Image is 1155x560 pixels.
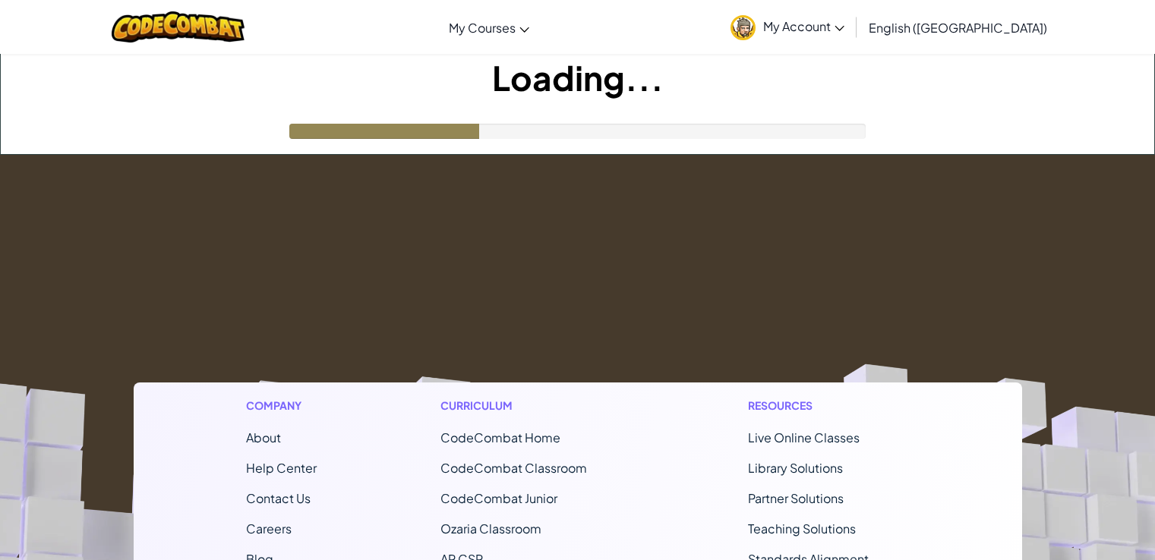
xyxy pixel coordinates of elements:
a: My Account [723,3,852,51]
span: Contact Us [246,490,311,506]
img: avatar [731,15,756,40]
span: My Courses [449,20,516,36]
span: English ([GEOGRAPHIC_DATA]) [869,20,1047,36]
a: Ozaria Classroom [440,521,541,536]
h1: Loading... [1,54,1154,101]
img: CodeCombat logo [112,11,245,42]
h1: Company [246,398,317,414]
a: CodeCombat Classroom [440,460,587,476]
h1: Resources [748,398,910,414]
a: Careers [246,521,292,536]
a: Help Center [246,460,317,476]
h1: Curriculum [440,398,624,414]
a: Partner Solutions [748,490,844,506]
a: About [246,429,281,445]
a: Live Online Classes [748,429,860,445]
a: Library Solutions [748,460,843,476]
a: Teaching Solutions [748,521,856,536]
a: CodeCombat Junior [440,490,557,506]
a: My Courses [441,7,537,48]
span: CodeCombat Home [440,429,560,445]
a: English ([GEOGRAPHIC_DATA]) [861,7,1055,48]
span: My Account [763,18,844,34]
